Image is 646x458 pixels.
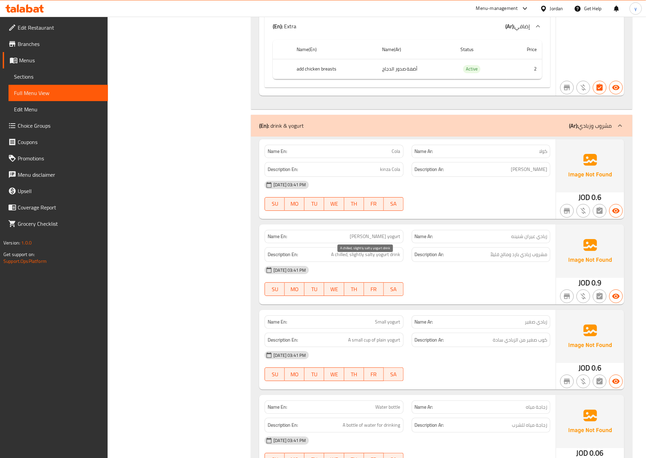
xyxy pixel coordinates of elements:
b: (En): [273,21,283,31]
span: Edit Menu [14,105,103,113]
div: (En): drink & yogurt(Ar):مشروب وزبادي [251,115,632,137]
span: TH [347,284,361,294]
a: Support.OpsPlatform [3,257,47,266]
a: Coupons [3,134,108,150]
span: Full Menu View [14,89,103,97]
a: Grocery Checklist [3,216,108,232]
table: choices table [273,40,542,80]
img: Ae5nvW7+0k+MAAAAAElFTkSuQmCC [556,395,624,448]
span: زجاجة مياه للشرب [512,421,547,429]
a: Promotions [3,150,108,167]
a: Upsell [3,183,108,199]
a: Coverage Report [3,199,108,216]
button: TU [304,197,324,211]
span: كوب صغير من الزبادي سادة [493,336,547,344]
button: TH [344,282,364,296]
span: 0.6 [592,191,601,204]
span: TU [307,284,321,294]
a: Menus [3,52,108,68]
span: JOD [579,276,590,289]
strong: Description Ar: [415,250,444,259]
button: Purchased item [577,204,590,218]
button: SU [265,282,285,296]
button: Not branch specific item [560,81,574,94]
span: TH [347,199,361,209]
span: Small yogurt [375,318,400,326]
button: SU [265,367,285,381]
th: Name(Ar) [377,40,455,59]
span: MO [287,369,302,379]
a: Menu disclaimer [3,167,108,183]
button: FR [364,197,384,211]
span: SA [387,284,401,294]
button: SA [384,367,404,381]
span: WE [327,369,341,379]
strong: Description En: [268,165,298,174]
p: مشروب وزبادي [569,122,612,130]
button: Not has choices [593,204,606,218]
strong: Name En: [268,318,287,326]
span: Grocery Checklist [18,220,103,228]
span: كينزا كولا [511,165,547,174]
span: SU [268,369,282,379]
a: Sections [9,68,108,85]
button: Not has choices [593,289,606,303]
span: 0.6 [592,361,601,375]
span: Active [463,65,480,73]
div: Menu-management [476,4,518,13]
button: FR [364,367,384,381]
span: JOD [579,191,590,204]
span: Cola [392,148,400,155]
a: Choice Groups [3,117,108,134]
button: TU [304,282,324,296]
button: Available [609,375,623,388]
button: TH [344,197,364,211]
strong: Description Ar: [415,165,444,174]
span: TU [307,199,321,209]
img: Ae5nvW7+0k+MAAAAAElFTkSuQmCC [556,139,624,192]
span: A bottle of water for drinking [343,421,400,429]
th: add chicken breasts [291,59,377,79]
p: drink & yogurt [259,122,304,130]
span: Coverage Report [18,203,103,211]
button: TU [304,367,324,381]
button: SU [265,197,285,211]
span: [PERSON_NAME] yogurt [350,233,400,240]
span: WE [327,199,341,209]
span: y [634,5,637,12]
strong: Description Ar: [415,421,444,429]
b: (En): [259,121,269,131]
div: (En): Extra(Ar):إضافي [265,15,550,37]
button: Purchased item [577,375,590,388]
span: TU [307,369,321,379]
button: TH [344,367,364,381]
button: Available [609,289,623,303]
button: Purchased item [577,289,590,303]
button: Not branch specific item [560,289,574,303]
button: Not has choices [593,375,606,388]
button: WE [324,197,344,211]
span: Water bottle [376,404,400,411]
span: SA [387,369,401,379]
span: MO [287,284,302,294]
button: Not branch specific item [560,375,574,388]
span: FR [367,199,381,209]
span: Menus [19,56,103,64]
p: Extra [273,22,296,30]
button: Has choices [593,81,606,94]
span: SU [268,284,282,294]
strong: Description En: [268,421,298,429]
button: SA [384,282,404,296]
button: WE [324,282,344,296]
button: Available [609,81,623,94]
span: TH [347,369,361,379]
a: Full Menu View [9,85,108,101]
span: Version: [3,238,20,247]
button: Purchased item [577,81,590,94]
span: SU [268,199,282,209]
span: Promotions [18,154,103,162]
span: WE [327,284,341,294]
span: Upsell [18,187,103,195]
button: MO [285,282,304,296]
img: Ae5nvW7+0k+MAAAAAElFTkSuQmCC [556,224,624,278]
